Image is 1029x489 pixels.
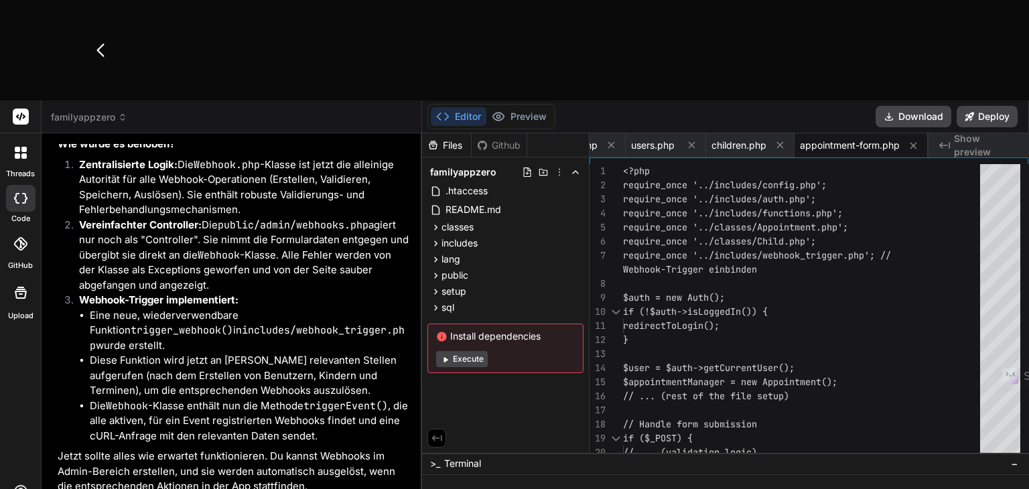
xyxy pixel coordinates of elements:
[131,324,233,337] code: trigger_webhook()
[194,158,260,171] code: Webhook.php
[623,305,768,318] span: if (!$auth->isLoggedIn()) {
[623,249,891,261] span: require_once '../includes/webhook_trigger.php'; //
[590,389,606,403] div: 16
[430,165,496,179] span: familyappzero
[79,158,178,171] strong: Zentralisierte Logik:
[422,139,471,152] div: Files
[441,253,460,266] span: lang
[590,249,606,263] div: 7
[68,157,409,218] li: Die -Klasse ist jetzt die alleinige Autorität für alle Webhook-Operationen (Erstellen, Validieren...
[590,291,606,305] div: 9
[957,106,1018,127] button: Deploy
[623,418,757,430] span: // Handle form submission
[106,399,148,413] code: Webhook
[218,218,368,232] code: public/admin/webhooks.php
[441,285,466,298] span: setup
[436,351,488,367] button: Execute
[1011,457,1018,470] span: −
[441,301,454,314] span: sql
[90,399,409,444] li: Die -Klasse enthält nun die Methode , die alle aktiven, für ein Event registrierten Webhooks find...
[623,207,843,219] span: require_once '../includes/functions.php';
[11,213,30,224] label: code
[590,277,606,291] div: 8
[590,220,606,234] div: 5
[1008,453,1021,474] button: −
[623,193,816,205] span: require_once '../includes/auth.php';
[711,139,766,152] span: children.php
[90,353,409,399] li: Diese Funktion wird jetzt an [PERSON_NAME] relevanten Stellen aufgerufen (nach dem Erstellen von ...
[954,132,1018,159] span: Show preview
[444,457,481,470] span: Terminal
[623,235,816,247] span: require_once '../classes/Child.php';
[590,333,606,347] div: 12
[198,249,240,262] code: Webhook
[590,164,606,178] div: 1
[590,417,606,431] div: 18
[590,178,606,192] div: 2
[607,305,624,319] div: Click to collapse the range.
[590,305,606,319] div: 10
[79,218,202,231] strong: Vereinfachter Controller:
[631,139,675,152] span: users.php
[590,431,606,445] div: 19
[8,260,33,271] label: GitHub
[607,431,624,445] div: Click to collapse the range.
[590,347,606,361] div: 13
[623,179,827,191] span: require_once '../includes/config.php';
[590,445,606,460] div: 20
[444,202,502,218] span: README.md
[472,139,527,152] div: Github
[444,183,489,199] span: .htaccess
[303,399,388,413] code: triggerEvent()
[800,139,900,152] span: appointment-form.php
[431,107,486,126] button: Editor
[623,334,628,346] span: }
[441,269,468,282] span: public
[623,291,725,303] span: $auth = new Auth();
[90,324,405,352] code: includes/webhook_trigger.php
[590,319,606,333] div: 11
[623,263,757,275] span: Webhook-Trigger einbinden
[436,330,575,343] span: Install dependencies
[441,236,478,250] span: includes
[90,308,409,354] li: Eine neue, wiederverwendbare Funktion in wurde erstellt.
[51,111,127,124] span: familyappzero
[623,320,719,332] span: redirectToLogin();
[430,457,440,470] span: >_
[79,293,238,306] strong: Webhook-Trigger implementiert:
[6,168,35,180] label: threads
[8,310,33,322] label: Upload
[590,234,606,249] div: 6
[590,361,606,375] div: 14
[623,432,693,444] span: if ($_POST) {
[623,362,795,374] span: $user = $auth->getCurrentUser();
[486,107,552,126] button: Preview
[590,206,606,220] div: 4
[58,137,175,150] strong: Wie wurde es behoben?
[590,192,606,206] div: 3
[590,403,606,417] div: 17
[623,165,650,177] span: <?php
[68,218,409,293] li: Die agiert nur noch als "Controller". Sie nimmt die Formulardaten entgegen und übergibt sie direk...
[590,375,606,389] div: 15
[623,221,848,233] span: require_once '../classes/Appointment.php';
[623,446,757,458] span: // ... (validation logic)
[441,220,474,234] span: classes
[623,390,789,402] span: // ... (rest of the file setup)
[876,106,951,127] button: Download
[623,376,837,388] span: $appointmentManager = new Appointment();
